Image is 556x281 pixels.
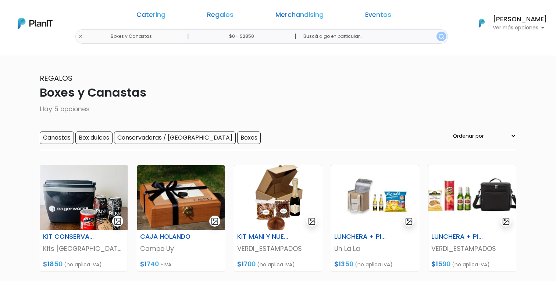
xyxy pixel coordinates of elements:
[75,132,113,144] input: Box dulces
[136,12,165,21] a: Catering
[137,165,225,271] a: gallery-light CAJA HOLANDO Campo Uy $1740 +IVA
[40,84,516,101] p: Boxes y Canastas
[40,104,516,114] p: Hay 5 opciones
[234,165,322,230] img: thumb_Dise%C3%B1o_sin_t%C3%ADtulo_-_2024-11-19T125509.198.png
[78,34,83,39] img: close-6986928ebcb1d6c9903e3b54e860dbc4d054630f23adef3a32610726dff6a82b.svg
[140,260,159,269] span: $1740
[237,132,261,144] input: Boxes
[452,261,490,268] span: (no aplica IVA)
[211,217,219,226] img: gallery-light
[431,260,450,269] span: $1590
[40,132,74,144] input: Canastas
[237,244,319,253] p: VERDI_ESTAMPADOS
[439,34,444,39] img: search_button-432b6d5273f82d61273b3651a40e1bd1b912527efae98b1b7a1b2c0702e16a8d.svg
[428,165,516,230] img: thumb_B5069BE2-F4D7-4801-A181-DF9E184C69A6.jpeg
[137,165,225,230] img: thumb_626621DF-9800-4C60-9846-0AC50DD9F74D.jpeg
[431,244,513,253] p: VERDI_ESTAMPADOS
[234,165,322,271] a: gallery-light KIT MANI Y NUECES VERDI_ESTAMPADOS $1700 (no aplica IVA)
[39,233,99,241] h6: KIT CONSERVADORA
[334,244,416,253] p: Uh La La
[469,14,547,33] button: PlanIt Logo [PERSON_NAME] Ver más opciones
[355,261,393,268] span: (no aplica IVA)
[136,233,196,241] h6: CAJA HOLANDO
[64,261,102,268] span: (no aplica IVA)
[40,165,128,230] img: thumb_PHOTO-2024-03-26-08-59-59_2.jpg
[43,244,125,253] p: Kits [GEOGRAPHIC_DATA]
[207,12,234,21] a: Regalos
[427,233,487,241] h6: LUNCHERA + PICADA
[493,16,547,23] h6: [PERSON_NAME]
[140,244,222,253] p: Campo Uy
[257,261,295,268] span: (no aplica IVA)
[187,32,189,41] p: |
[428,165,516,271] a: gallery-light LUNCHERA + PICADA VERDI_ESTAMPADOS $1590 (no aplica IVA)
[40,165,128,271] a: gallery-light KIT CONSERVADORA Kits [GEOGRAPHIC_DATA] $1850 (no aplica IVA)
[114,132,236,144] input: Conservadoras / [GEOGRAPHIC_DATA]
[331,165,419,271] a: gallery-light LUNCHERA + PICADA Uh La La $1350 (no aplica IVA)
[297,29,448,44] input: Buscá algo en particular..
[160,261,171,268] span: +IVA
[40,73,516,84] p: Regalos
[114,217,122,226] img: gallery-light
[334,260,353,269] span: $1350
[330,233,390,241] h6: LUNCHERA + PICADA
[474,15,490,31] img: PlanIt Logo
[493,25,547,30] p: Ver más opciones
[331,165,419,230] img: thumb_BASF.jpg
[233,233,293,241] h6: KIT MANI Y NUECES
[405,217,413,226] img: gallery-light
[365,12,391,21] a: Eventos
[275,12,324,21] a: Merchandising
[43,260,63,269] span: $1850
[18,18,53,29] img: PlanIt Logo
[502,217,510,226] img: gallery-light
[237,260,256,269] span: $1700
[295,32,296,41] p: |
[308,217,316,226] img: gallery-light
